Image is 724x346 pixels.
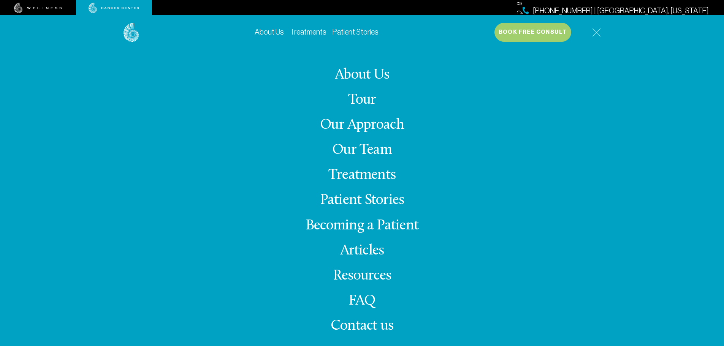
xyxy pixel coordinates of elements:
[516,5,709,16] a: [PHONE_NUMBER] | [GEOGRAPHIC_DATA], [US_STATE]
[333,269,391,283] a: Resources
[335,68,389,82] a: About Us
[332,143,392,158] a: Our Team
[89,3,139,13] img: cancer center
[592,28,601,37] img: icon-hamburger
[494,23,571,42] button: Book Free Consult
[516,8,523,14] img: Call: +17272490112
[14,3,62,13] img: wellness
[333,28,379,36] a: Patient Stories
[349,294,376,308] a: FAQ
[320,193,404,208] a: Patient Stories
[331,319,393,333] span: Contact us
[290,28,326,36] a: Treatments
[348,93,376,107] a: Tour
[340,243,384,258] a: Articles
[320,118,404,133] a: Our Approach
[124,23,139,42] img: logo
[533,5,709,16] span: [PHONE_NUMBER] | [GEOGRAPHIC_DATA], [US_STATE]
[255,28,284,36] a: About Us
[306,218,418,233] a: Becoming a Patient
[328,168,396,183] a: Treatments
